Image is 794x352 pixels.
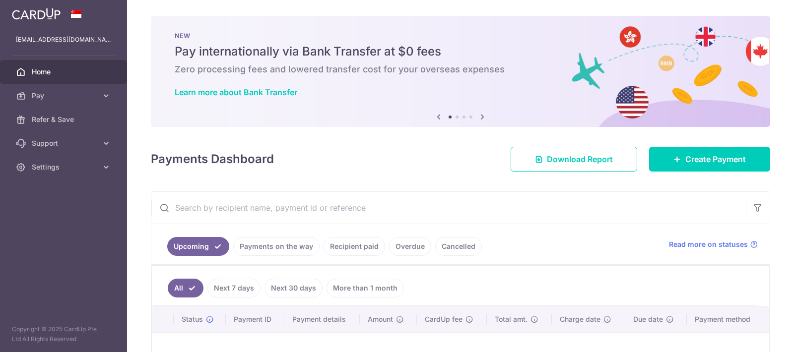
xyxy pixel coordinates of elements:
[495,314,528,324] span: Total amt.
[16,35,111,45] p: [EMAIL_ADDRESS][DOMAIN_NAME]
[175,32,746,40] p: NEW
[175,87,297,97] a: Learn more about Bank Transfer
[547,153,613,165] span: Download Report
[175,63,746,75] h6: Zero processing fees and lowered transfer cost for your overseas expenses
[368,314,393,324] span: Amount
[327,279,404,297] a: More than 1 month
[151,16,770,127] img: Bank transfer banner
[32,162,97,172] span: Settings
[233,237,320,256] a: Payments on the way
[151,150,274,168] h4: Payments Dashboard
[32,91,97,101] span: Pay
[175,44,746,59] h5: Pay internationally via Bank Transfer at $0 fees
[167,237,229,256] a: Upcoming
[151,192,746,224] input: Search by recipient name, payment id or reference
[669,239,758,249] a: Read more on statuses
[207,279,261,297] a: Next 7 days
[32,138,97,148] span: Support
[12,8,61,20] img: CardUp
[435,237,482,256] a: Cancelled
[730,322,784,347] iframe: Opens a widget where you can find more information
[32,115,97,124] span: Refer & Save
[511,147,637,172] a: Download Report
[560,314,600,324] span: Charge date
[284,306,360,332] th: Payment details
[649,147,770,172] a: Create Payment
[687,306,769,332] th: Payment method
[168,279,203,297] a: All
[226,306,284,332] th: Payment ID
[425,314,463,324] span: CardUp fee
[669,239,748,249] span: Read more on statuses
[324,237,385,256] a: Recipient paid
[633,314,663,324] span: Due date
[265,279,323,297] a: Next 30 days
[182,314,203,324] span: Status
[32,67,97,77] span: Home
[685,153,746,165] span: Create Payment
[389,237,431,256] a: Overdue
